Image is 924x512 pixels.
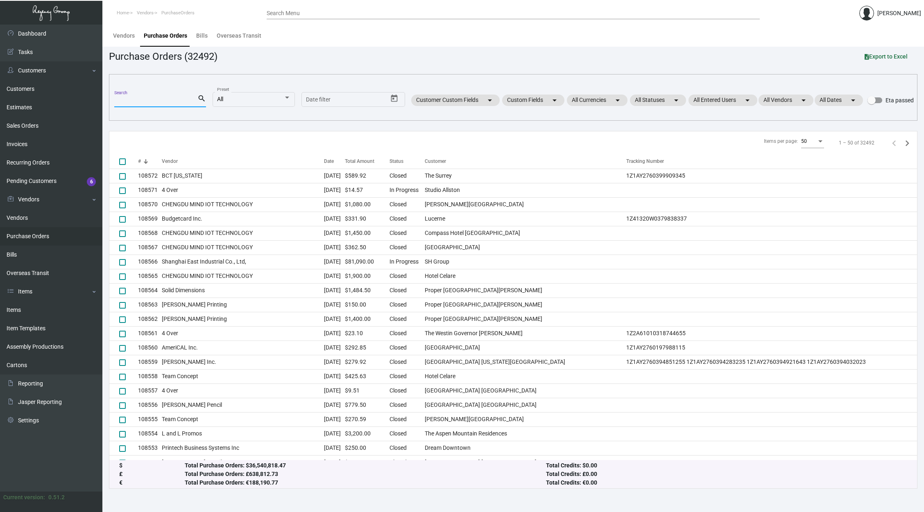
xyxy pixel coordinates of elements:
div: 0.51.2 [48,493,65,502]
td: Team Concept [162,369,324,383]
td: SH Group [425,255,626,269]
td: 108554 [138,426,162,441]
td: $1,450.00 [345,226,390,240]
td: 4 Over [162,383,324,398]
td: Proper [GEOGRAPHIC_DATA][PERSON_NAME] [425,312,626,326]
div: Status [390,158,403,165]
div: Vendor [162,158,178,165]
td: Closed [390,355,425,369]
mat-icon: arrow_drop_down [613,95,623,105]
div: # [138,158,162,165]
td: CHENGDU MIND IOT TECHNOLOGY [162,269,324,283]
span: Eta passed [885,95,914,105]
td: CHENGDU MIND IOT TECHNOLOGY [162,197,324,212]
mat-chip: All Dates [815,95,863,106]
td: [DATE] [324,283,345,298]
mat-chip: Custom Fields [502,95,564,106]
td: The Aspen Mountain Residences [425,426,626,441]
td: 108562 [138,312,162,326]
td: 108565 [138,269,162,283]
td: 108566 [138,255,162,269]
td: In Progress [390,255,425,269]
td: 1Z1AY2760394851255 1Z1AY2760394283235 1Z1AY2760394921643 1Z1AY2760394032023 [626,355,917,369]
span: Export to Excel [865,53,908,60]
button: Open calendar [388,92,401,105]
td: 108555 [138,412,162,426]
td: $279.92 [345,355,390,369]
div: Total Credits: £0.00 [546,470,907,478]
td: Proper [GEOGRAPHIC_DATA][PERSON_NAME] [425,298,626,312]
td: 108568 [138,226,162,240]
td: BCT [US_STATE] [162,169,324,183]
td: 1Z1AY2760197988115 [626,341,917,355]
div: Current version: [3,493,45,502]
td: Closed [390,226,425,240]
mat-icon: arrow_drop_down [848,95,858,105]
div: Purchase Orders (32492) [109,49,217,64]
td: Lucerne [425,212,626,226]
td: Closed [390,426,425,441]
span: All [217,96,223,102]
td: CHENGDU MIND IOT TECHNOLOGY [162,240,324,255]
td: Hotel Celare [425,269,626,283]
td: Closed [390,455,425,469]
div: Tracking Number [626,158,664,165]
td: Closed [390,369,425,383]
div: Status [390,158,425,165]
td: 108553 [138,441,162,455]
mat-chip: All Currencies [567,95,627,106]
td: [DATE] [324,255,345,269]
td: $150.00 [345,298,390,312]
td: Compass Hotel [GEOGRAPHIC_DATA] [425,226,626,240]
td: Closed [390,441,425,455]
td: Closed [390,326,425,341]
div: Total Purchase Orders: £638,812.73 [185,470,546,478]
td: [DATE] [324,212,345,226]
td: 1Z41320W0379838337 [626,212,917,226]
td: Solid Dimensions [162,283,324,298]
td: [DATE] [324,412,345,426]
td: Closed [390,240,425,255]
td: [PERSON_NAME][GEOGRAPHIC_DATA] [425,412,626,426]
td: Studio Allston [425,183,626,197]
mat-chip: All Statuses [630,95,686,106]
td: 4 Over [162,326,324,341]
div: Total Credits: $0.00 [546,461,907,470]
td: [DATE] [324,226,345,240]
td: [DATE] [324,355,345,369]
td: 4 Over [162,183,324,197]
span: 50 [801,138,807,144]
td: [PERSON_NAME] Pencil [162,398,324,412]
td: 108572 [138,169,162,183]
td: $270.59 [345,412,390,426]
td: Closed [390,212,425,226]
td: 108567 [138,240,162,255]
td: [DATE] [324,197,345,212]
td: 108564 [138,283,162,298]
td: [DATE] [324,269,345,283]
td: [DATE] [324,169,345,183]
td: $9.51 [345,383,390,398]
td: [DATE] [324,441,345,455]
div: Customer [425,158,446,165]
td: 108563 [138,298,162,312]
td: [GEOGRAPHIC_DATA] [425,341,626,355]
td: [DATE] [324,341,345,355]
td: $362.50 [345,240,390,255]
td: 108571 [138,183,162,197]
mat-icon: arrow_drop_down [799,95,808,105]
td: Closed [390,283,425,298]
td: $81,090.00 [345,255,390,269]
td: $292.85 [345,341,390,355]
td: L and L Promos [162,426,324,441]
td: [PERSON_NAME] Printing [162,312,324,326]
button: Export to Excel [858,49,914,64]
td: [DATE] [324,183,345,197]
mat-icon: arrow_drop_down [671,95,681,105]
td: 108560 [138,341,162,355]
td: $589.92 [345,169,390,183]
div: Tracking Number [626,158,917,165]
td: [DATE] [324,326,345,341]
td: CHENGDU MIND IOT TECHNOLOGY [162,226,324,240]
td: [DATE] [324,398,345,412]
